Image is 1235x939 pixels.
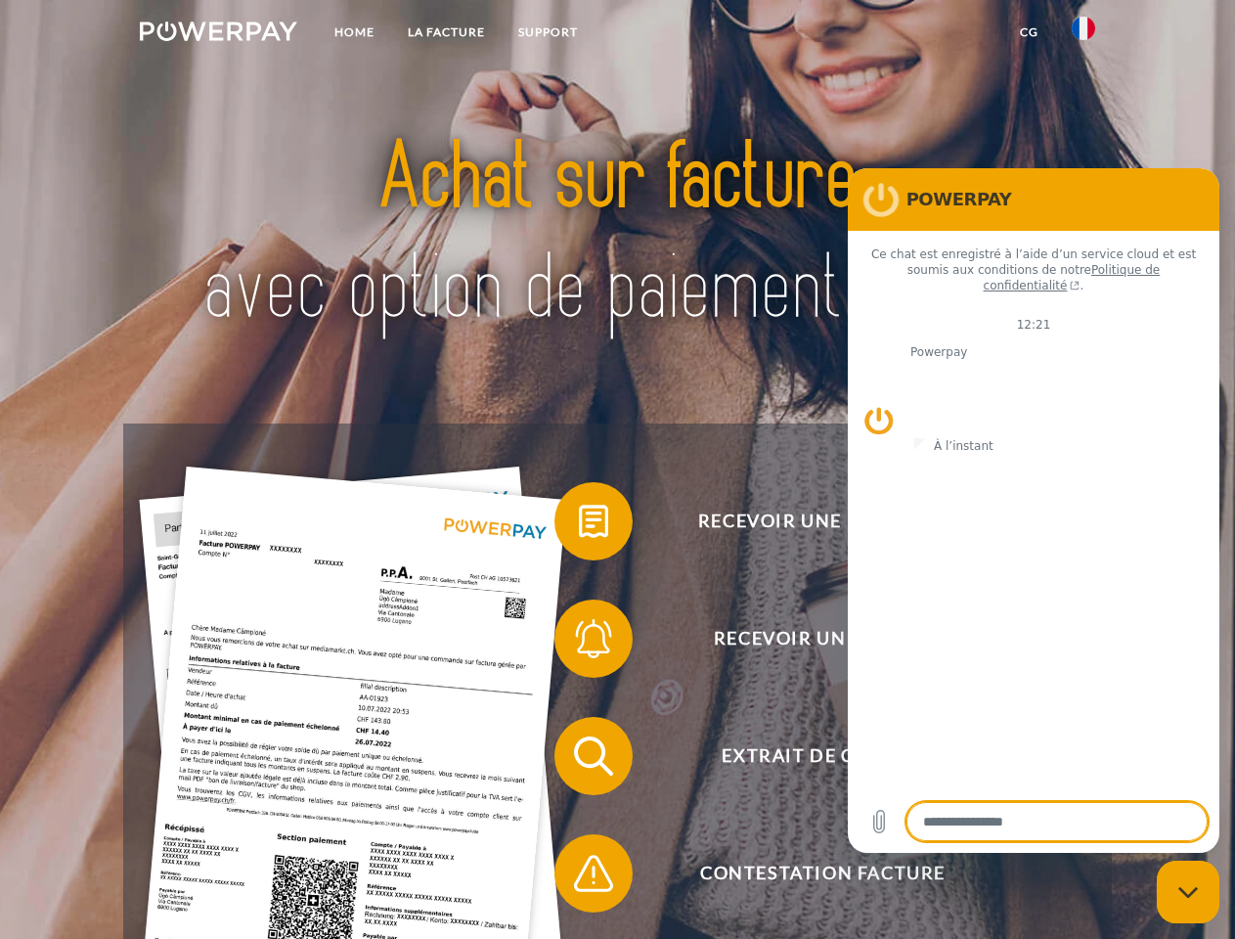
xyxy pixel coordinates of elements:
button: Recevoir une facture ? [554,482,1063,560]
span: Contestation Facture [583,834,1062,913]
span: Recevoir un rappel? [583,600,1062,678]
button: Contestation Facture [554,834,1063,913]
button: Recevoir un rappel? [554,600,1063,678]
span: Extrait de compte [583,717,1062,795]
img: qb_warning.svg [569,849,618,898]
a: Home [318,15,391,50]
img: qb_bell.svg [569,614,618,663]
img: fr [1072,17,1095,40]
iframe: Fenêtre de messagerie [848,168,1219,853]
a: LA FACTURE [391,15,502,50]
img: qb_bill.svg [569,497,618,546]
span: Recevoir une facture ? [583,482,1062,560]
iframe: Bouton de lancement de la fenêtre de messagerie, conversation en cours [1157,861,1219,923]
a: Support [502,15,595,50]
img: qb_search.svg [569,732,618,781]
button: Extrait de compte [554,717,1063,795]
img: title-powerpay_fr.svg [187,94,1048,375]
a: CG [1003,15,1055,50]
img: logo-powerpay-white.svg [140,22,297,41]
